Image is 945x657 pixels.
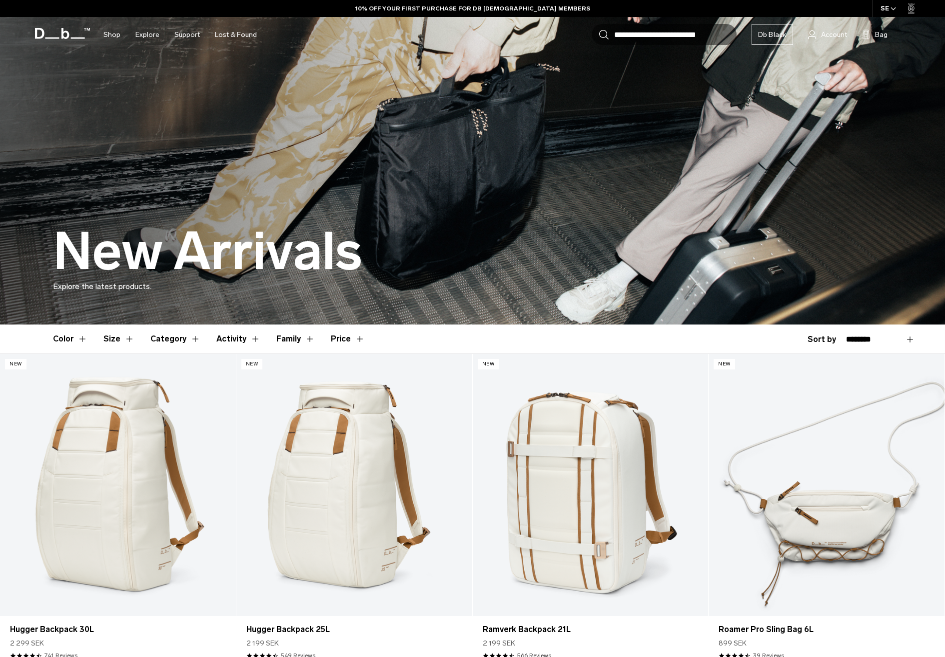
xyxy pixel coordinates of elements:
a: Ramverk Backpack 21L [483,624,699,636]
a: Shop [103,17,120,52]
button: Toggle Filter [150,325,200,353]
button: Bag [862,28,888,40]
button: Toggle Price [331,325,365,353]
a: 10% OFF YOUR FIRST PURCHASE FOR DB [DEMOGRAPHIC_DATA] MEMBERS [355,4,590,13]
p: New [714,359,735,369]
button: Toggle Filter [103,325,134,353]
span: Bag [875,29,888,40]
a: Db Black [752,24,793,45]
nav: Main Navigation [96,17,264,52]
a: Hugger Backpack 25L [246,624,462,636]
a: Ramverk Backpack 21L [473,354,709,616]
span: Account [821,29,847,40]
a: Support [174,17,200,52]
button: Toggle Filter [53,325,87,353]
p: Explore the latest products. [53,281,893,293]
a: Explore [135,17,159,52]
a: Hugger Backpack 25L [236,354,472,616]
span: 2 299 SEK [10,638,44,649]
p: New [478,359,499,369]
a: Roamer Pro Sling Bag 6L [719,624,935,636]
h1: New Arrivals [53,223,362,281]
span: 2 199 SEK [246,638,279,649]
button: Toggle Filter [276,325,315,353]
span: 899 SEK [719,638,747,649]
a: Lost & Found [215,17,257,52]
a: Roamer Pro Sling Bag 6L [709,354,945,616]
span: 2 199 SEK [483,638,515,649]
a: Account [808,28,847,40]
p: New [5,359,26,369]
a: Hugger Backpack 30L [10,624,226,636]
p: New [241,359,263,369]
button: Toggle Filter [216,325,260,353]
